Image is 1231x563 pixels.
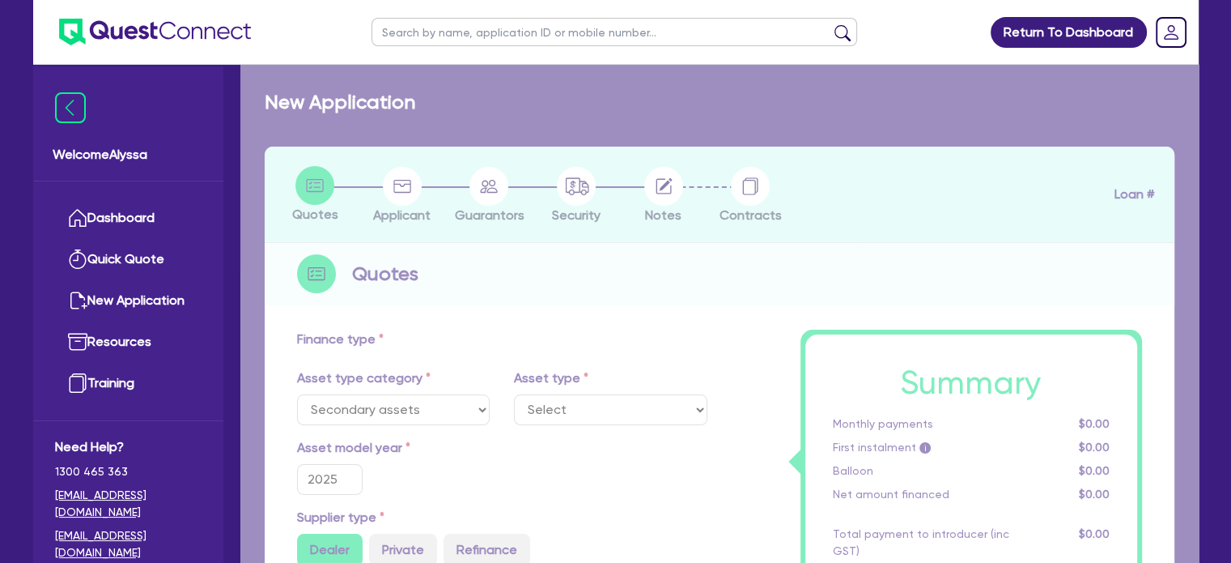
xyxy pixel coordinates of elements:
[53,145,204,164] span: Welcome Alyssa
[371,18,857,46] input: Search by name, application ID or mobile number...
[55,198,202,239] a: Dashboard
[68,373,87,393] img: training
[55,280,202,322] a: New Application
[55,463,202,480] span: 1300 465 363
[55,487,202,521] a: [EMAIL_ADDRESS][DOMAIN_NAME]
[55,527,202,561] a: [EMAIL_ADDRESS][DOMAIN_NAME]
[68,332,87,352] img: resources
[55,239,202,280] a: Quick Quote
[59,19,251,45] img: quest-connect-logo-blue
[55,437,202,457] span: Need Help?
[68,291,87,310] img: new-application
[68,250,87,269] img: quick-quote
[55,363,202,404] a: Training
[991,17,1147,48] a: Return To Dashboard
[55,92,86,123] img: icon-menu-close
[55,322,202,363] a: Resources
[1150,11,1192,53] a: Dropdown toggle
